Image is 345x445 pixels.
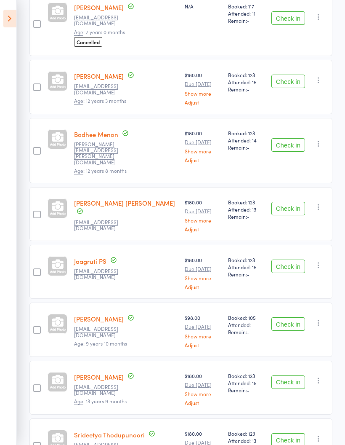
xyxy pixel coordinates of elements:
a: Bodhee Menon [74,130,118,139]
span: Booked: 117 [228,3,265,10]
span: - [247,17,249,24]
span: Remain: [228,144,265,151]
button: Check in [271,138,305,152]
div: $180.00 [185,372,221,405]
span: - [247,144,249,151]
a: Jaagruti PS [74,257,106,265]
small: Cheers2rk@gmail.com [74,83,129,95]
span: - [247,213,249,220]
span: Remain: [228,386,265,394]
span: : 9 years 10 months [74,340,127,347]
small: Due [DATE] [185,266,221,272]
small: Gkumarpradeep0606@gmail.com [74,219,129,231]
span: Attended: 11 [228,10,265,17]
small: jvshop560@gmail.com [74,14,129,27]
span: Remain: [228,328,265,335]
span: Attended: 15 [228,78,265,86]
small: Due [DATE] [185,81,221,87]
div: $180.00 [185,71,221,105]
span: Attended: 13 [228,206,265,213]
a: Adjust [185,157,221,163]
span: : 7 years 0 months [74,28,125,36]
span: Booked: 123 [228,129,265,137]
a: Adjust [185,99,221,105]
a: Show more [185,148,221,154]
button: Check in [271,75,305,88]
div: $180.00 [185,129,221,163]
button: Check in [271,375,305,389]
small: Due [DATE] [185,382,221,388]
span: Booked: 105 [228,314,265,321]
small: dipthakkar@gmail.com [74,384,129,396]
div: $98.00 [185,314,221,347]
span: - [247,271,249,278]
span: Booked: 123 [228,256,265,263]
span: - [247,386,249,394]
span: Booked: 123 [228,430,265,437]
span: Remain: [228,17,265,24]
span: Attended: - [228,321,265,328]
small: senthilkps1@gmail.com [74,268,129,280]
button: Check in [271,260,305,273]
span: - [247,86,249,93]
span: Remain: [228,271,265,278]
span: Attended: 15 [228,263,265,271]
button: Check in [271,11,305,25]
a: Show more [185,333,221,339]
a: [PERSON_NAME] [74,72,124,80]
button: Check in [271,317,305,331]
small: Due [DATE] [185,324,221,330]
span: Attended: 15 [228,379,265,386]
small: Due [DATE] [185,139,221,145]
button: Check in [271,202,305,215]
small: Due [DATE] [185,208,221,214]
a: Srideetya Thodupunoori [74,430,145,439]
span: Booked: 123 [228,198,265,206]
span: Cancelled [74,37,102,47]
a: Adjust [185,284,221,290]
span: : 12 years 8 months [74,167,127,174]
a: Show more [185,217,221,223]
a: [PERSON_NAME] [74,3,124,12]
div: N/A [185,3,221,10]
span: Remain: [228,213,265,220]
small: dalia.s.menon@gmail.com [74,141,129,166]
a: [PERSON_NAME] [74,373,124,381]
a: [PERSON_NAME] [74,314,124,323]
span: Attended: 14 [228,137,265,144]
div: $180.00 [185,198,221,232]
a: Show more [185,91,221,96]
span: : 12 years 3 months [74,97,126,105]
a: Show more [185,275,221,281]
span: Booked: 123 [228,71,265,78]
span: Attended: 13 [228,437,265,444]
span: : 13 years 9 months [74,397,127,405]
small: naresh.cse40@gmail.com [74,326,129,338]
span: - [247,328,249,335]
div: $180.00 [185,256,221,290]
span: Remain: [228,86,265,93]
span: Booked: 123 [228,372,265,379]
a: Adjust [185,342,221,348]
a: Adjust [185,226,221,232]
a: Adjust [185,400,221,405]
a: Show more [185,391,221,397]
a: [PERSON_NAME] [PERSON_NAME] [74,198,175,207]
